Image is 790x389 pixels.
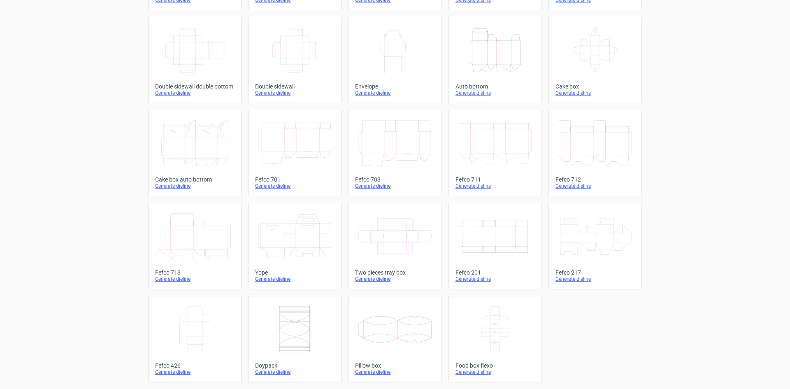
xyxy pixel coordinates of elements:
div: Fefco 217 [555,269,635,276]
div: Generate dieline [255,276,335,282]
div: Generate dieline [455,90,535,96]
a: Fefco 201Generate dieline [448,203,542,289]
div: Generate dieline [555,90,635,96]
div: Generate dieline [555,183,635,189]
div: Doypack [255,362,335,369]
div: Generate dieline [355,369,434,375]
a: Fefco 713Generate dieline [148,203,242,289]
div: Generate dieline [155,90,235,96]
a: Two pieces tray boxGenerate dieline [348,203,441,289]
div: Double sidewall double bottom [155,83,235,90]
a: DoypackGenerate dieline [248,296,342,382]
div: Fefco 711 [455,176,535,183]
a: Cake box auto bottomGenerate dieline [148,110,242,196]
div: Generate dieline [155,183,235,189]
div: Generate dieline [155,276,235,282]
div: Generate dieline [455,276,535,282]
a: Fefco 703Generate dieline [348,110,441,196]
div: Yope [255,269,335,276]
a: YopeGenerate dieline [248,203,342,289]
a: Fefco 701Generate dieline [248,110,342,196]
div: Generate dieline [455,183,535,189]
div: Generate dieline [255,90,335,96]
div: Cake box [555,83,635,90]
a: Auto bottomGenerate dieline [448,17,542,103]
div: Generate dieline [355,276,434,282]
a: Fefco 712Generate dieline [548,110,642,196]
div: Two pieces tray box [355,269,434,276]
div: Fefco 201 [455,269,535,276]
div: Generate dieline [155,369,235,375]
a: Pillow boxGenerate dieline [348,296,441,382]
div: Generate dieline [455,369,535,375]
a: Double sidewall double bottomGenerate dieline [148,17,242,103]
a: Double sidewallGenerate dieline [248,17,342,103]
a: Fefco 426Generate dieline [148,296,242,382]
a: Fefco 217Generate dieline [548,203,642,289]
div: Auto bottom [455,83,535,90]
div: Fefco 703 [355,176,434,183]
div: Generate dieline [555,276,635,282]
div: Generate dieline [355,90,434,96]
a: Food box flexoGenerate dieline [448,296,542,382]
div: Cake box auto bottom [155,176,235,183]
div: Fefco 712 [555,176,635,183]
div: Food box flexo [455,362,535,369]
div: Fefco 713 [155,269,235,276]
div: Pillow box [355,362,434,369]
div: Generate dieline [255,369,335,375]
div: Generate dieline [255,183,335,189]
div: Fefco 701 [255,176,335,183]
a: Cake boxGenerate dieline [548,17,642,103]
div: Double sidewall [255,83,335,90]
div: Fefco 426 [155,362,235,369]
div: Generate dieline [355,183,434,189]
a: EnvelopeGenerate dieline [348,17,441,103]
div: Envelope [355,83,434,90]
a: Fefco 711Generate dieline [448,110,542,196]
